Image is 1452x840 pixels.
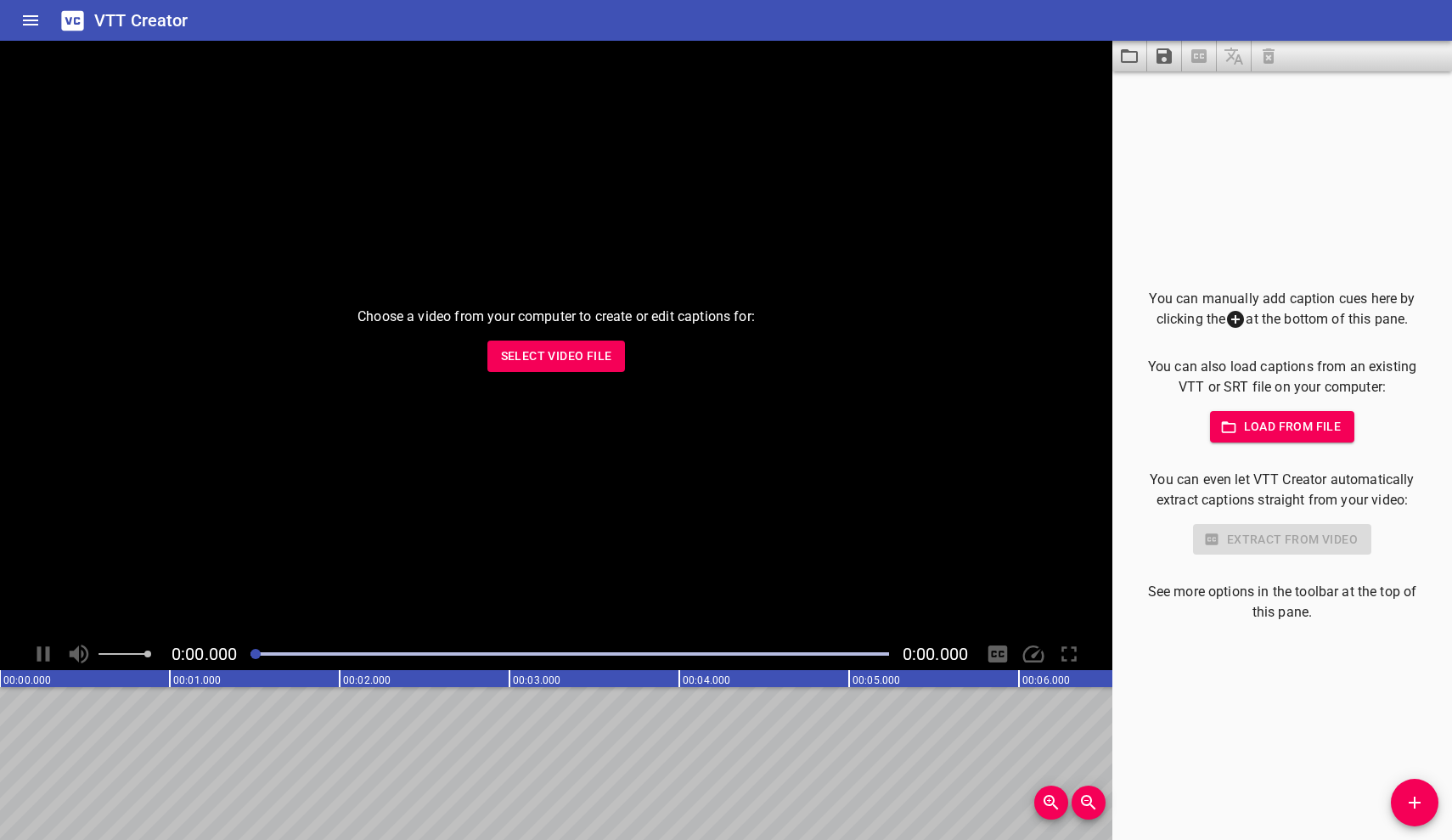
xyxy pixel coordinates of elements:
[1017,638,1050,670] div: Playback Speed
[357,307,755,327] p: Choose a video from your computer to create or edit captions for:
[1147,41,1182,71] button: Save captions to file
[1140,357,1425,397] p: You can also load captions from an existing VTT or SRT file on your computer:
[343,674,391,686] text: 00:02.000
[1154,46,1174,66] svg: Save captions to file
[853,674,900,686] text: 00:05.000
[1022,674,1070,686] text: 00:06.000
[1224,416,1342,437] span: Load from file
[172,644,237,664] span: Current Time
[487,341,626,372] button: Select Video File
[1140,582,1425,623] p: See more options in the toolbar at the top of this pane.
[513,674,560,686] text: 00:03.000
[1182,41,1217,71] span: Select a video in the pane to the left, then you can automatically extract captions.
[94,7,189,34] h6: VTT Creator
[982,638,1014,670] div: Hide/Show Captions
[683,674,730,686] text: 00:04.000
[1391,779,1438,826] button: Add Cue
[1140,470,1425,510] p: You can even let VTT Creator automatically extract captions straight from your video:
[1217,41,1252,71] span: Add some captions below, then you can translate them.
[1140,524,1425,555] div: Select a video in the pane to the left to use this feature
[1112,41,1147,71] button: Load captions from file
[173,674,221,686] text: 00:01.000
[1034,786,1068,820] button: Zoom In
[3,674,51,686] text: 00:00.000
[1053,638,1085,670] div: Toggle Full Screen
[250,652,889,656] div: Play progress
[903,644,968,664] span: Video Duration
[501,346,612,367] span: Select Video File
[1210,411,1355,443] button: Load from file
[1072,786,1106,820] button: Zoom Out
[1140,289,1425,330] p: You can manually add caption cues here by clicking the at the bottom of this pane.
[1119,46,1140,66] svg: Load captions from file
